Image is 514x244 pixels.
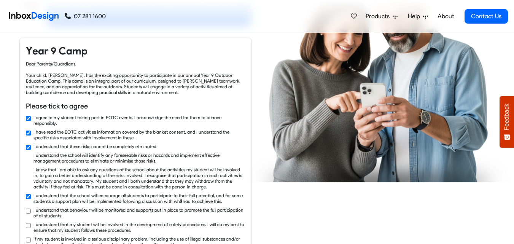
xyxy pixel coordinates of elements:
[405,9,431,24] a: Help
[366,12,393,21] span: Products
[408,12,423,21] span: Help
[26,101,245,111] h6: Please tick to agree
[33,222,245,233] label: I understand that my student will be involved in the development of safety procedures. I will do ...
[500,96,514,148] button: Feedback - Show survey
[26,44,245,58] h4: Year 9 Camp
[65,12,106,21] a: 07 281 1600
[435,9,456,24] a: About
[33,193,245,204] label: I understand that the school will encourage all students to participate to their full potential, ...
[33,207,245,218] label: I understand that behaviour will be monitored and supports put in place to promote the full parti...
[26,61,245,95] div: Dear Parents/Guardians, Your child, [PERSON_NAME], has the exciting opportunity to participate in...
[33,167,245,190] label: I know that I am able to ask any questions of the school about the activities my student will be ...
[363,9,401,24] a: Products
[503,104,510,130] span: Feedback
[33,144,158,149] label: I understand that these risks cannot be completely eliminated.
[33,115,245,126] label: I agree to my student taking part in EOTC events. I acknowledge the need for them to behave respo...
[465,9,508,24] a: Contact Us
[33,129,245,140] label: I have read the EOTC activities information covered by the blanket consent, and I understand the ...
[33,152,245,164] label: I understand the school will identify any foreseeable risks or hazards and implement effective ma...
